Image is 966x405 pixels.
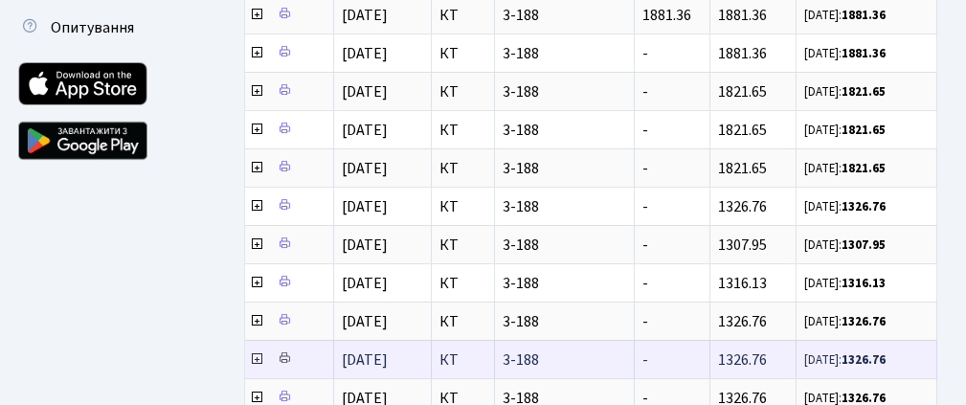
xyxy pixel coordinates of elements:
span: - [642,311,648,332]
span: 1821.65 [718,81,767,102]
small: [DATE]: [804,236,886,254]
span: 3-188 [503,161,626,176]
span: КТ [439,237,486,253]
span: 3-188 [503,46,626,61]
span: КТ [439,276,486,291]
span: [DATE] [342,235,388,256]
b: 1326.76 [842,198,886,215]
span: 1316.13 [718,273,767,294]
span: КТ [439,352,486,368]
span: 3-188 [503,123,626,138]
b: 1881.36 [842,7,886,24]
small: [DATE]: [804,7,886,24]
b: 1821.65 [842,83,886,101]
span: - [642,120,648,141]
span: КТ [439,123,486,138]
span: 1326.76 [718,349,767,371]
span: КТ [439,84,486,100]
b: 1821.65 [842,160,886,177]
span: 1881.36 [642,5,691,26]
span: КТ [439,8,486,23]
span: 1881.36 [718,43,767,64]
span: 3-188 [503,314,626,329]
span: КТ [439,161,486,176]
small: [DATE]: [804,122,886,139]
small: [DATE]: [804,275,886,292]
small: [DATE]: [804,160,886,177]
span: 3-188 [503,237,626,253]
span: 1326.76 [718,196,767,217]
small: [DATE]: [804,83,886,101]
a: Опитування [10,9,201,47]
span: КТ [439,199,486,214]
span: - [642,196,648,217]
b: 1307.95 [842,236,886,254]
small: [DATE]: [804,313,886,330]
span: 1821.65 [718,120,767,141]
span: - [642,81,648,102]
span: КТ [439,46,486,61]
span: 3-188 [503,8,626,23]
span: 3-188 [503,84,626,100]
span: [DATE] [342,349,388,371]
span: 3-188 [503,276,626,291]
span: 1881.36 [718,5,767,26]
span: [DATE] [342,273,388,294]
span: [DATE] [342,81,388,102]
span: Опитування [51,17,134,38]
span: - [642,158,648,179]
span: [DATE] [342,158,388,179]
b: 1326.76 [842,313,886,330]
span: 1307.95 [718,235,767,256]
span: - [642,273,648,294]
span: [DATE] [342,120,388,141]
span: 1821.65 [718,158,767,179]
span: 1326.76 [718,311,767,332]
small: [DATE]: [804,45,886,62]
small: [DATE]: [804,198,886,215]
small: [DATE]: [804,351,886,369]
span: КТ [439,314,486,329]
b: 1881.36 [842,45,886,62]
span: - [642,235,648,256]
span: [DATE] [342,43,388,64]
span: - [642,43,648,64]
span: 3-188 [503,352,626,368]
b: 1316.13 [842,275,886,292]
b: 1821.65 [842,122,886,139]
span: [DATE] [342,311,388,332]
span: 3-188 [503,199,626,214]
b: 1326.76 [842,351,886,369]
span: [DATE] [342,5,388,26]
span: - [642,349,648,371]
span: [DATE] [342,196,388,217]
